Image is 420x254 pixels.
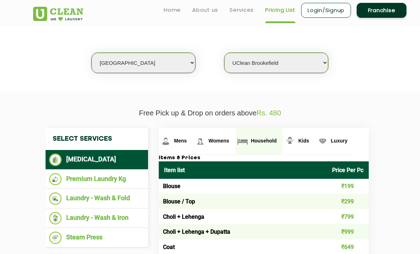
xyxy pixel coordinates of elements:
[164,6,181,14] a: Home
[251,138,277,144] span: Household
[33,109,387,117] p: Free Pick up & Drop on orders above
[357,3,406,18] a: Franchise
[159,209,327,224] td: Choli + Lehenga
[298,138,309,144] span: Kids
[265,6,295,14] a: Pricing List
[49,232,145,244] li: Steam Press
[159,194,327,209] td: Blouse / Top
[327,194,369,209] td: ₹299
[49,192,145,205] li: Laundry - Wash & Fold
[159,155,369,161] h3: Items & Prices
[49,232,62,244] img: Steam Press
[236,135,249,147] img: Household
[49,154,145,166] li: [MEDICAL_DATA]
[301,3,351,18] a: Login/Signup
[174,138,187,144] span: Mens
[49,212,145,224] li: Laundry - Wash & Iron
[49,173,145,186] li: Premium Laundry Kg
[49,173,62,186] img: Premium Laundry Kg
[327,224,369,239] td: ₹999
[49,154,62,166] img: Dry Cleaning
[46,128,148,150] h4: Select Services
[331,138,348,144] span: Luxury
[159,224,327,239] td: Choli + Lehenga + Dupatta
[159,179,327,194] td: Blouse
[257,109,281,117] span: Rs. 480
[209,138,229,144] span: Womens
[159,135,172,147] img: Mens
[159,161,327,179] th: Item list
[284,135,296,147] img: Kids
[316,135,329,147] img: Luxury
[33,7,83,21] img: UClean Laundry and Dry Cleaning
[194,135,206,147] img: Womens
[49,212,62,224] img: Laundry - Wash & Iron
[192,6,218,14] a: About us
[327,179,369,194] td: ₹199
[230,6,254,14] a: Services
[327,161,369,179] th: Price Per Pc
[327,209,369,224] td: ₹799
[49,192,62,205] img: Laundry - Wash & Fold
